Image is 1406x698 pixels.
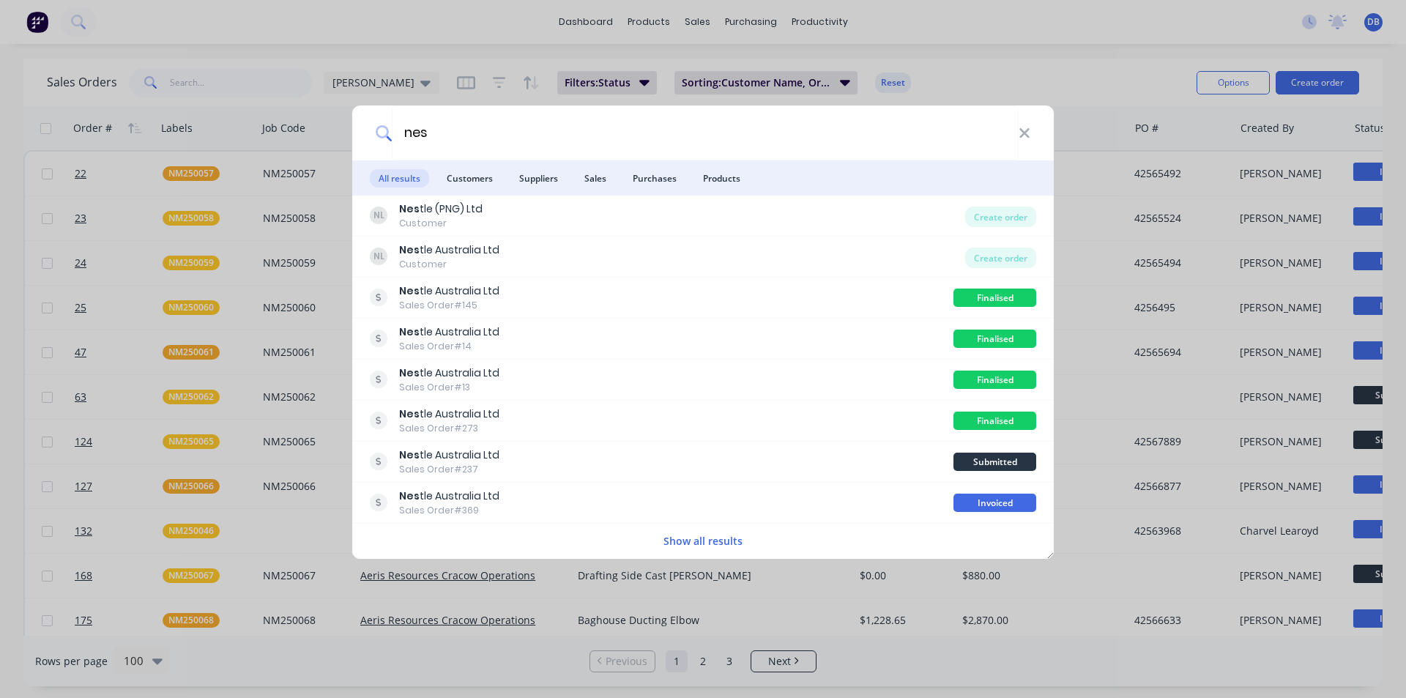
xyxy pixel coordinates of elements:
b: Nes [399,324,420,339]
div: Sales Order #13 [399,381,499,394]
div: Finalised [953,330,1036,348]
input: Start typing a customer or supplier name to create a new order... [392,105,1019,160]
b: Nes [399,201,420,216]
div: Sales Order #369 [399,504,499,517]
div: tle Australia Ltd [399,489,499,504]
div: Invoiced [953,494,1036,512]
span: Customers [438,169,502,188]
b: Nes [399,242,420,257]
b: Nes [399,283,420,298]
b: Nes [399,406,420,421]
div: tle Australia Ltd [399,283,499,299]
div: tle Australia Ltd [399,365,499,381]
div: NL [370,248,387,265]
div: tle Australia Ltd [399,448,499,463]
span: Products [694,169,749,188]
div: Submitted [953,453,1036,471]
span: Sales [576,169,615,188]
b: Nes [399,365,420,380]
div: Sales Order #273 [399,422,499,435]
div: tle (PNG) Ltd [399,201,483,217]
span: Suppliers [510,169,567,188]
div: Create order [965,248,1036,268]
button: Show all results [659,532,747,549]
div: Finalised [953,371,1036,389]
div: Customer [399,258,499,271]
span: Purchases [624,169,685,188]
div: tle Australia Ltd [399,242,499,258]
div: Finalised [953,412,1036,430]
div: tle Australia Ltd [399,406,499,422]
span: All results [370,169,429,188]
b: Nes [399,489,420,503]
div: Customer [399,217,483,230]
div: Sales Order #145 [399,299,499,312]
div: Sales Order #14 [399,340,499,353]
div: Sales Order #237 [399,463,499,476]
b: Nes [399,448,420,462]
div: tle Australia Ltd [399,324,499,340]
div: NL [370,207,387,224]
div: Create order [965,207,1036,227]
div: Finalised [953,289,1036,307]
